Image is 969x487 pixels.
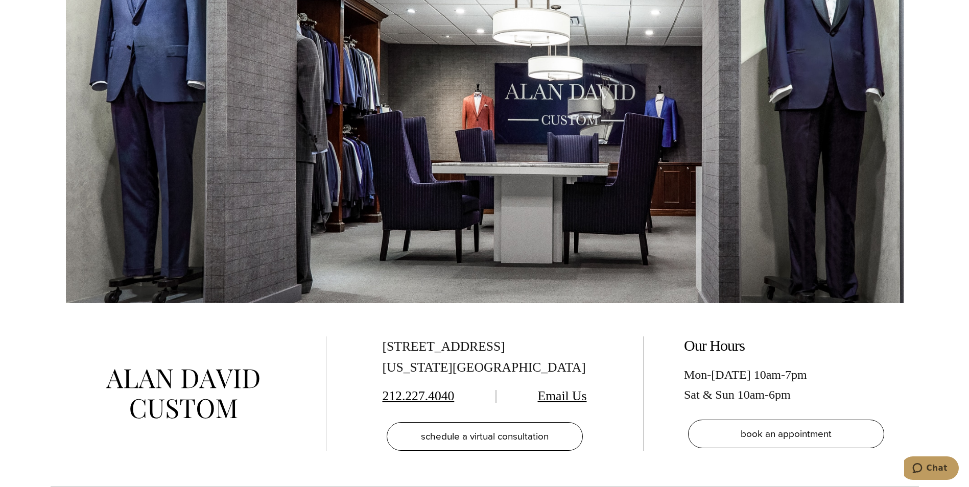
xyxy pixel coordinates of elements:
[684,336,888,355] h2: Our Hours
[684,365,888,404] div: Mon-[DATE] 10am-7pm Sat & Sun 10am-6pm
[904,456,959,482] iframe: Opens a widget where you can chat to one of our agents
[383,388,455,403] a: 212.227.4040
[106,369,259,419] img: alan david custom
[421,429,549,444] span: schedule a virtual consultation
[387,422,583,451] a: schedule a virtual consultation
[383,336,587,378] div: [STREET_ADDRESS] [US_STATE][GEOGRAPHIC_DATA]
[741,426,832,441] span: book an appointment
[538,388,587,403] a: Email Us
[688,420,884,448] a: book an appointment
